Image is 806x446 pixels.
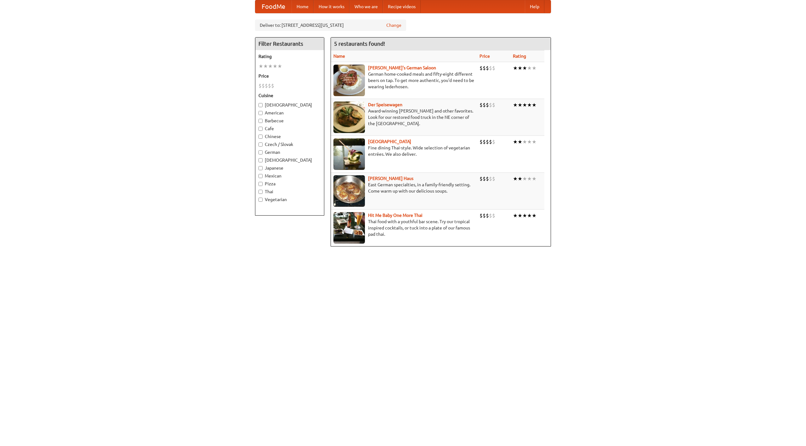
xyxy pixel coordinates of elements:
[333,101,365,133] img: speisewagen.jpg
[255,0,292,13] a: FoodMe
[258,188,321,195] label: Thai
[368,65,436,70] a: [PERSON_NAME]'s German Saloon
[258,182,263,186] input: Pizza
[258,118,321,124] label: Barbecue
[518,138,522,145] li: ★
[258,166,263,170] input: Japanese
[492,101,495,108] li: $
[334,41,385,47] ng-pluralize: 5 restaurants found!
[480,101,483,108] li: $
[258,158,263,162] input: [DEMOGRAPHIC_DATA]
[522,212,527,219] li: ★
[368,176,413,181] a: [PERSON_NAME] Haus
[258,103,263,107] input: [DEMOGRAPHIC_DATA]
[292,0,314,13] a: Home
[513,65,518,72] li: ★
[489,101,492,108] li: $
[489,65,492,72] li: $
[522,138,527,145] li: ★
[368,213,423,218] a: Hit Me Baby One More Thai
[258,150,263,154] input: German
[258,102,321,108] label: [DEMOGRAPHIC_DATA]
[486,138,489,145] li: $
[255,20,406,31] div: Deliver to: [STREET_ADDRESS][US_STATE]
[522,175,527,182] li: ★
[258,149,321,155] label: German
[258,125,321,132] label: Cafe
[489,212,492,219] li: $
[368,102,402,107] a: Der Speisewagen
[527,101,532,108] li: ★
[277,63,282,70] li: ★
[532,212,536,219] li: ★
[258,198,263,202] input: Vegetarian
[513,175,518,182] li: ★
[513,54,526,59] a: Rating
[527,65,532,72] li: ★
[258,111,263,115] input: American
[258,135,263,139] input: Chinese
[386,22,401,28] a: Change
[486,65,489,72] li: $
[258,165,321,171] label: Japanese
[263,63,268,70] li: ★
[258,63,263,70] li: ★
[258,53,321,60] h5: Rating
[333,54,345,59] a: Name
[492,65,495,72] li: $
[492,175,495,182] li: $
[492,212,495,219] li: $
[258,82,262,89] li: $
[483,101,486,108] li: $
[527,212,532,219] li: ★
[258,181,321,187] label: Pizza
[255,38,324,50] h4: Filter Restaurants
[333,175,365,207] img: kohlhaus.jpg
[333,108,474,127] p: Award-winning [PERSON_NAME] and other favorites. Look for our restored food truck in the NE corne...
[258,127,263,131] input: Cafe
[268,63,273,70] li: ★
[532,101,536,108] li: ★
[527,175,532,182] li: ★
[258,190,263,194] input: Thai
[368,139,411,144] a: [GEOGRAPHIC_DATA]
[262,82,265,89] li: $
[265,82,268,89] li: $
[527,138,532,145] li: ★
[258,133,321,140] label: Chinese
[314,0,349,13] a: How it works
[268,82,271,89] li: $
[258,174,263,178] input: Mexican
[518,175,522,182] li: ★
[258,142,263,147] input: Czech / Slovak
[480,65,483,72] li: $
[492,138,495,145] li: $
[532,138,536,145] li: ★
[383,0,421,13] a: Recipe videos
[258,141,321,148] label: Czech / Slovak
[480,212,483,219] li: $
[258,119,263,123] input: Barbecue
[258,196,321,203] label: Vegetarian
[258,73,321,79] h5: Price
[333,145,474,157] p: Fine dining Thai-style. Wide selection of vegetarian entrées. We also deliver.
[333,138,365,170] img: satay.jpg
[489,138,492,145] li: $
[333,218,474,237] p: Thai food with a youthful bar scene. Try our tropical inspired cocktails, or tuck into a plate of...
[532,175,536,182] li: ★
[480,54,490,59] a: Price
[489,175,492,182] li: $
[513,101,518,108] li: ★
[333,212,365,244] img: babythai.jpg
[532,65,536,72] li: ★
[349,0,383,13] a: Who we are
[483,65,486,72] li: $
[258,110,321,116] label: American
[480,175,483,182] li: $
[483,212,486,219] li: $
